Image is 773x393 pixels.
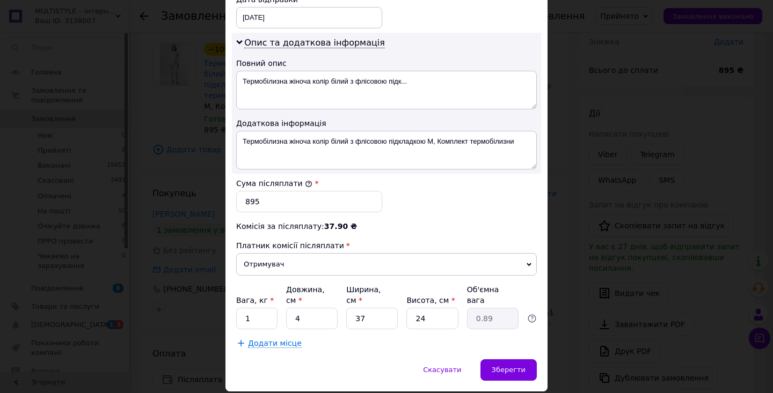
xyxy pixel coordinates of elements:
[236,71,537,109] textarea: Термобілизна жіноча колір білий з флісовою підк...
[236,221,537,232] div: Комісія за післяплату:
[236,131,537,169] textarea: Термобілизна жіноча колір білий з флісовою підкладкою M, Комплект термобілизни
[467,284,519,306] div: Об'ємна вага
[492,366,526,374] span: Зберегти
[236,58,537,69] div: Повний опис
[236,241,344,250] span: Платник комісії післяплати
[244,38,385,48] span: Опис та додаткова інформація
[406,296,455,305] label: Висота, см
[236,118,537,129] div: Додаткова інформація
[248,339,302,348] span: Додати місце
[236,253,537,276] span: Отримувач
[236,296,274,305] label: Вага, кг
[324,222,357,231] span: 37.90 ₴
[286,285,325,305] label: Довжина, см
[423,366,461,374] span: Скасувати
[236,179,312,188] label: Сума післяплати
[346,285,381,305] label: Ширина, см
